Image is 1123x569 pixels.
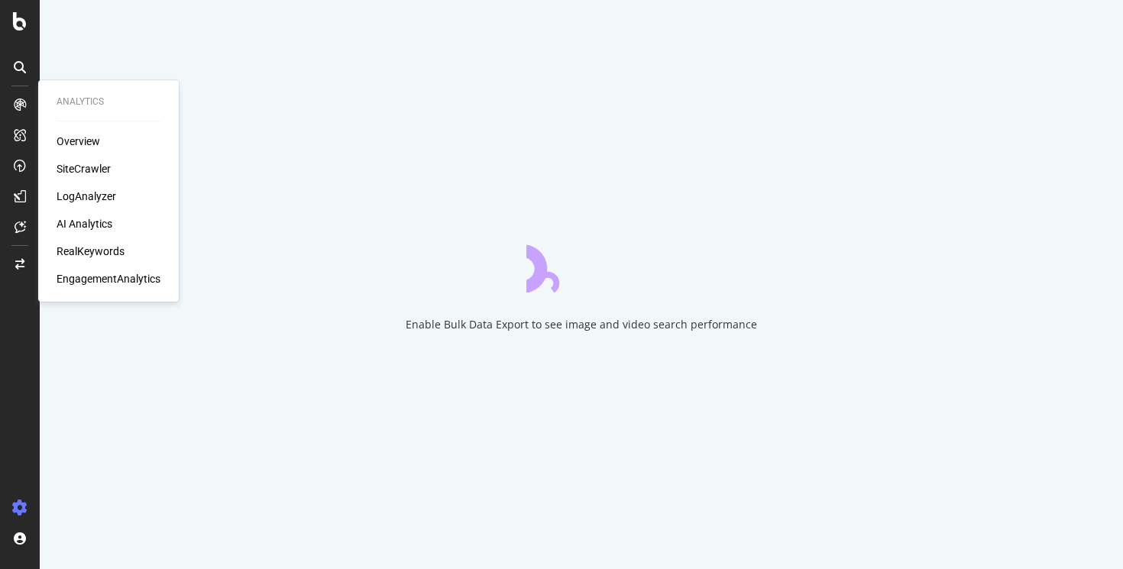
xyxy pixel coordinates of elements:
[406,317,757,332] div: Enable Bulk Data Export to see image and video search performance
[57,134,100,149] a: Overview
[57,161,111,176] a: SiteCrawler
[57,244,125,259] a: RealKeywords
[57,95,160,108] div: Analytics
[57,189,116,204] a: LogAnalyzer
[526,238,636,293] div: animation
[57,216,112,231] a: AI Analytics
[57,271,160,286] a: EngagementAnalytics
